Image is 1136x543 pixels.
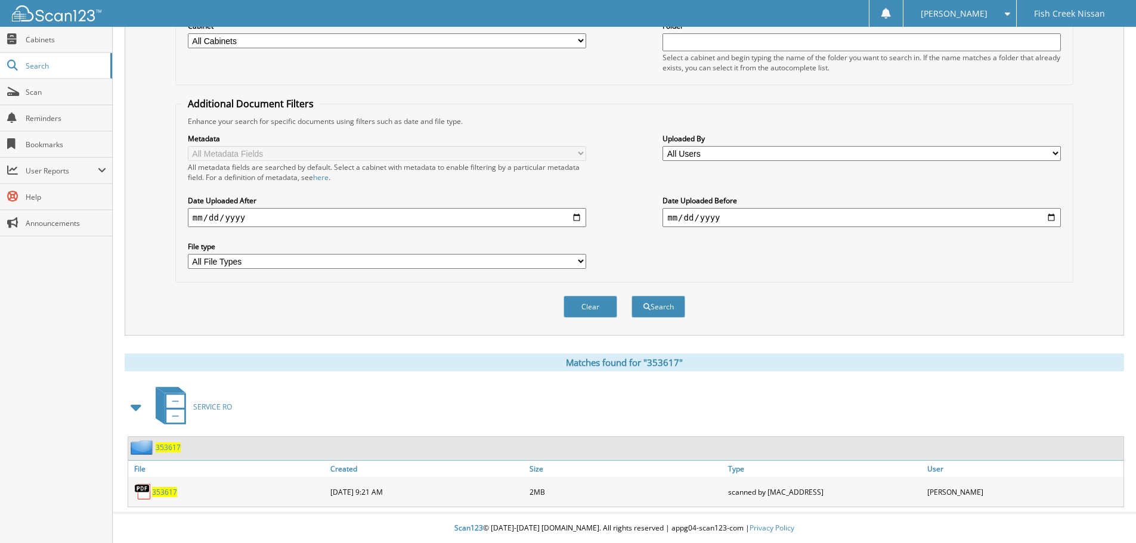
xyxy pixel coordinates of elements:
div: [DATE] 9:21 AM [327,480,527,504]
div: Matches found for "353617" [125,353,1124,371]
span: Cabinets [26,35,106,45]
img: scan123-logo-white.svg [12,5,101,21]
legend: Additional Document Filters [182,97,320,110]
input: end [663,208,1061,227]
input: start [188,208,586,227]
a: here [313,172,329,182]
span: Fish Creek Nissan [1034,10,1105,17]
a: 353617 [152,487,177,497]
span: Bookmarks [26,139,106,150]
span: SERVICE RO [193,402,232,412]
div: Enhance your search for specific documents using filters such as date and file type. [182,116,1067,126]
span: User Reports [26,166,98,176]
span: Scan123 [454,523,483,533]
button: Search [632,296,685,318]
label: File type [188,241,586,252]
span: Help [26,192,106,202]
span: Announcements [26,218,106,228]
button: Clear [564,296,617,318]
span: Reminders [26,113,106,123]
label: Metadata [188,134,586,144]
a: Type [725,461,924,477]
div: Select a cabinet and begin typing the name of the folder you want to search in. If the name match... [663,52,1061,73]
a: Created [327,461,527,477]
a: Privacy Policy [750,523,794,533]
a: SERVICE RO [148,383,232,430]
div: All metadata fields are searched by default. Select a cabinet with metadata to enable filtering b... [188,162,586,182]
label: Uploaded By [663,134,1061,144]
span: Search [26,61,104,71]
div: scanned by [MAC_ADDRESS] [725,480,924,504]
label: Date Uploaded After [188,196,586,206]
img: folder2.png [131,440,156,455]
div: [PERSON_NAME] [924,480,1123,504]
img: PDF.png [134,483,152,501]
iframe: Chat Widget [1076,486,1136,543]
a: 353617 [156,442,181,452]
label: Date Uploaded Before [663,196,1061,206]
span: Scan [26,87,106,97]
a: Size [527,461,726,477]
a: User [924,461,1123,477]
a: File [128,461,327,477]
div: 2MB [527,480,726,504]
span: [PERSON_NAME] [921,10,988,17]
div: © [DATE]-[DATE] [DOMAIN_NAME]. All rights reserved | appg04-scan123-com | [113,514,1136,543]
